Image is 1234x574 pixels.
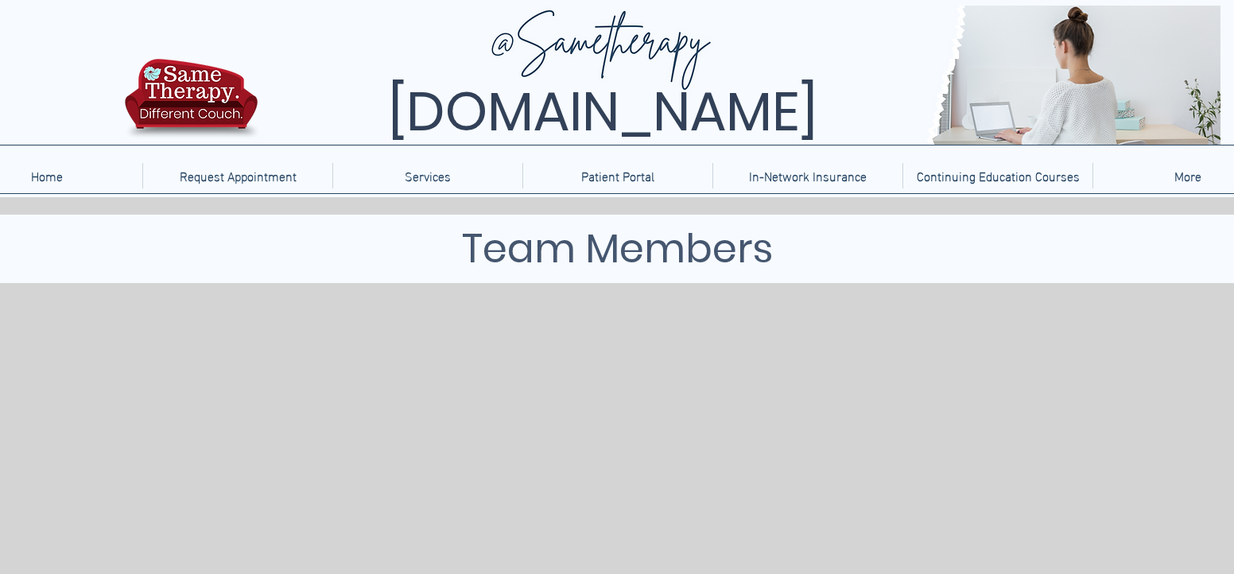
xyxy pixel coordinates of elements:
div: Services [332,163,522,188]
a: Continuing Education Courses [902,163,1092,188]
a: In-Network Insurance [712,163,902,188]
p: In-Network Insurance [741,163,875,188]
p: Patient Portal [573,163,662,188]
a: Patient Portal [522,163,712,188]
span: Team Members [462,220,773,277]
a: Request Appointment [142,163,332,188]
img: TBH.US [120,56,262,150]
p: More [1166,163,1209,188]
span: [DOMAIN_NAME] [388,74,817,149]
p: Request Appointment [172,163,305,188]
p: Continuing Education Courses [909,163,1088,188]
img: Same Therapy, Different Couch. TelebehavioralHealth.US [262,6,1220,145]
p: Home [23,163,71,188]
p: Services [397,163,459,188]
